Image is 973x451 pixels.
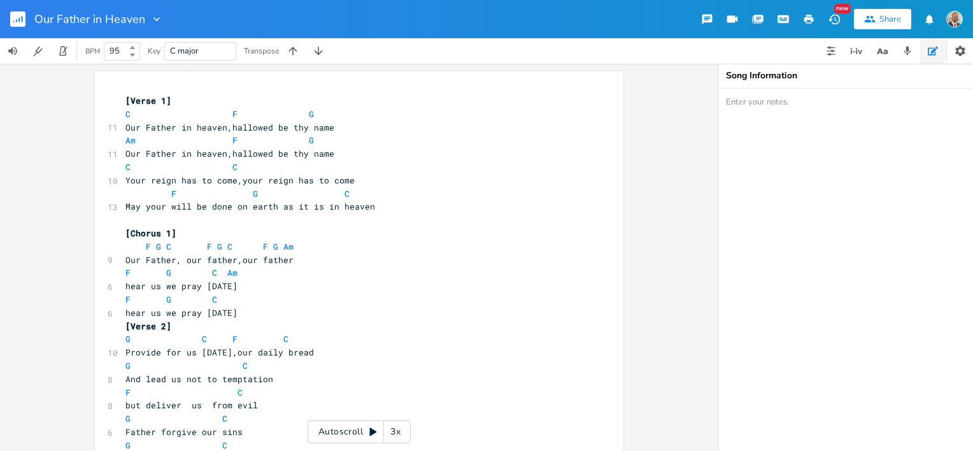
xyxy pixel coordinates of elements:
[166,241,171,252] span: C
[243,360,248,371] span: C
[125,294,131,305] span: F
[125,399,258,411] span: but deliver us from evil
[166,294,171,305] span: G
[125,360,131,371] span: G
[309,134,314,146] span: G
[344,188,350,199] span: C
[125,387,131,398] span: F
[125,227,176,239] span: [Chorus 1]
[170,45,199,57] span: C major
[217,241,222,252] span: G
[125,175,355,186] span: Your reign has to come,your reign has to come
[283,333,288,345] span: C
[156,241,161,252] span: G
[244,47,279,55] div: Transpose
[232,333,238,345] span: F
[125,122,334,133] span: Our Father in heaven,hallowed be thy name
[821,8,847,31] button: New
[726,71,965,80] div: Song Information
[879,13,901,25] div: Share
[125,373,273,385] span: And lead us not to temptation
[125,201,375,212] span: May your will be done on earth as it is in heaven
[227,267,238,278] span: Am
[125,320,171,332] span: [Verse 2]
[85,48,100,55] div: BPM
[212,294,217,305] span: C
[125,161,131,173] span: C
[202,333,207,345] span: C
[171,188,176,199] span: F
[166,267,171,278] span: G
[125,148,334,159] span: Our Father in heaven,hallowed be thy name
[125,307,238,319] span: hear us we pray [DATE]
[125,347,314,358] span: Provide for us [DATE],our daily bread
[125,413,131,424] span: G
[283,241,294,252] span: Am
[125,440,131,451] span: G
[232,161,238,173] span: C
[222,440,227,451] span: C
[125,333,131,345] span: G
[207,241,212,252] span: F
[232,134,238,146] span: F
[309,108,314,120] span: G
[253,188,258,199] span: G
[238,387,243,398] span: C
[125,108,131,120] span: C
[212,267,217,278] span: C
[854,9,911,29] button: Share
[125,267,131,278] span: F
[146,241,151,252] span: F
[125,134,136,146] span: Am
[834,4,851,13] div: New
[227,241,232,252] span: C
[125,95,171,106] span: [Verse 1]
[273,241,278,252] span: G
[125,280,238,292] span: hear us we pray [DATE]
[148,47,160,55] div: Key
[232,108,238,120] span: F
[308,420,411,443] div: Autoscroll
[125,254,294,266] span: Our Father, our father,our father
[125,426,243,438] span: Father forgive our sins
[384,420,407,443] div: 3x
[222,413,227,424] span: C
[946,11,963,27] img: NODJIBEYE CHERUBIN
[34,13,145,25] span: Our Father in Heaven
[263,241,268,252] span: F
